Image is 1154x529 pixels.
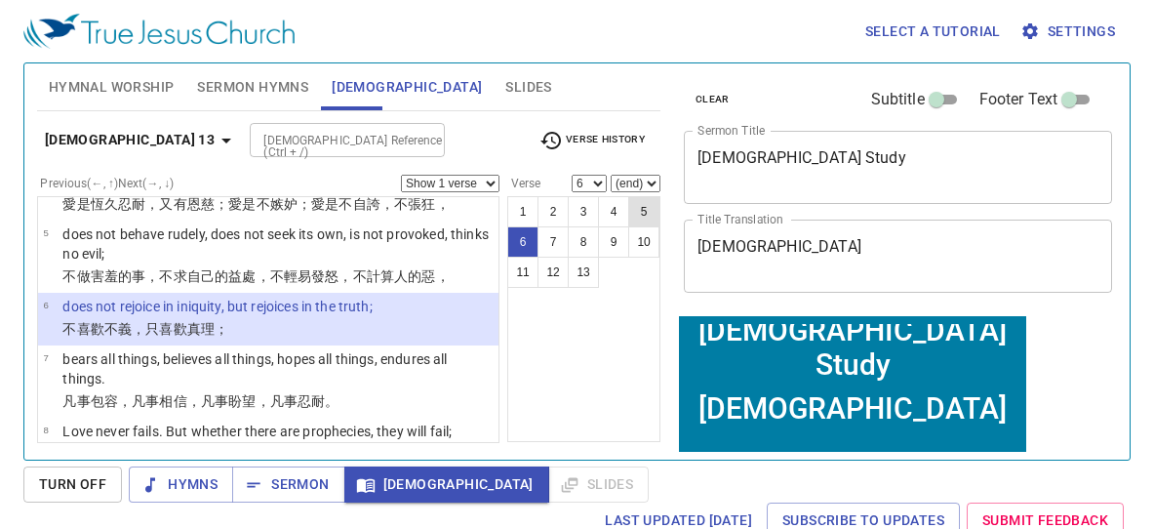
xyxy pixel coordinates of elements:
[256,129,407,151] input: Type Bible Reference
[159,321,228,337] wg1161: 喜歡
[248,472,329,497] span: Sermon
[284,268,450,284] wg3756: 輕易發怒
[159,393,338,409] wg3956: 相信
[360,472,534,497] span: [DEMOGRAPHIC_DATA]
[528,126,657,155] button: Verse History
[43,227,48,238] span: 5
[174,268,450,284] wg3756: 求
[332,75,482,100] span: [DEMOGRAPHIC_DATA]
[62,349,493,388] p: bears all things, believes all things, hopes all things, endures all things.
[228,393,338,409] wg3956: 盼望
[857,14,1009,50] button: Select a tutorial
[270,196,450,212] wg3756: 嫉妒
[43,352,48,363] span: 7
[436,196,450,212] wg5448: ，
[344,467,549,503] button: [DEMOGRAPHIC_DATA]
[598,196,629,227] button: 4
[129,467,233,503] button: Hymns
[23,14,295,49] img: True Jesus Church
[539,129,645,152] span: Verse History
[62,224,493,264] p: does not behave rudely, does not seek its own, is not provoked, thinks no evil;
[187,321,228,337] wg4796: 真理
[118,268,450,284] wg807: 的事，不
[507,178,540,189] label: Verse
[298,393,338,409] wg3956: 忍耐
[187,393,339,409] wg4100: ，凡事
[697,237,1098,274] textarea: [DEMOGRAPHIC_DATA]
[537,226,569,258] button: 7
[507,226,538,258] button: 6
[507,196,538,227] button: 1
[338,268,449,284] wg3947: ，不
[45,128,215,152] b: [DEMOGRAPHIC_DATA] 13
[43,300,48,310] span: 6
[104,321,228,337] wg5463: 不義
[215,196,450,212] wg5541: ；愛
[62,297,372,316] p: does not rejoice in iniquity, but rejoices in the truth;
[537,196,569,227] button: 2
[77,321,229,337] wg5463: 喜歡
[62,194,493,214] p: 愛
[871,88,925,111] span: Subtitle
[325,196,449,212] wg26: 是不
[62,391,493,411] p: 凡事
[598,226,629,258] button: 9
[144,472,218,497] span: Hymns
[979,88,1058,111] span: Footer Text
[394,268,450,284] wg3049: 人的惡
[1016,14,1123,50] button: Settings
[77,268,450,284] wg3756: 做害羞
[145,196,449,212] wg3114: ，又有恩慈
[43,425,48,435] span: 8
[62,422,493,480] p: Love never fails. But whether there are prophecies, they will fail; whether there are tongues, th...
[242,196,449,212] wg26: 是不
[353,196,450,212] wg3756: 自誇
[325,393,338,409] wg5278: 。
[37,122,246,158] button: [DEMOGRAPHIC_DATA] 13
[696,91,730,108] span: clear
[39,472,106,497] span: Turn Off
[215,321,228,337] wg225: ；
[1024,20,1115,44] span: Settings
[187,268,450,284] wg2212: 自己的
[228,268,449,284] wg1438: 益處，不
[676,313,1029,472] iframe: from-child
[62,266,493,286] p: 不
[436,268,450,284] wg2556: ，
[684,88,741,111] button: clear
[232,467,344,503] button: Sermon
[367,268,450,284] wg3756: 計算
[865,20,1001,44] span: Select a tutorial
[697,148,1098,185] textarea: [DEMOGRAPHIC_DATA] Study
[77,196,450,212] wg26: 是恆久忍耐
[380,196,450,212] wg4068: ，不
[298,196,450,212] wg2206: ；愛
[628,226,659,258] button: 10
[40,178,174,189] label: Previous (←, ↑) Next (→, ↓)
[132,321,228,337] wg93: ，只
[628,196,659,227] button: 5
[568,196,599,227] button: 3
[568,226,599,258] button: 8
[568,257,599,288] button: 13
[507,257,538,288] button: 11
[49,75,175,100] span: Hymnal Worship
[62,319,372,339] p: 不
[118,393,338,409] wg4722: ，凡事
[197,75,308,100] span: Sermon Hymns
[537,257,569,288] button: 12
[23,467,122,503] button: Turn Off
[257,393,339,409] wg1679: ，凡事
[408,196,449,212] wg3756: 張狂
[91,393,339,409] wg3956: 包容
[505,75,551,100] span: Slides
